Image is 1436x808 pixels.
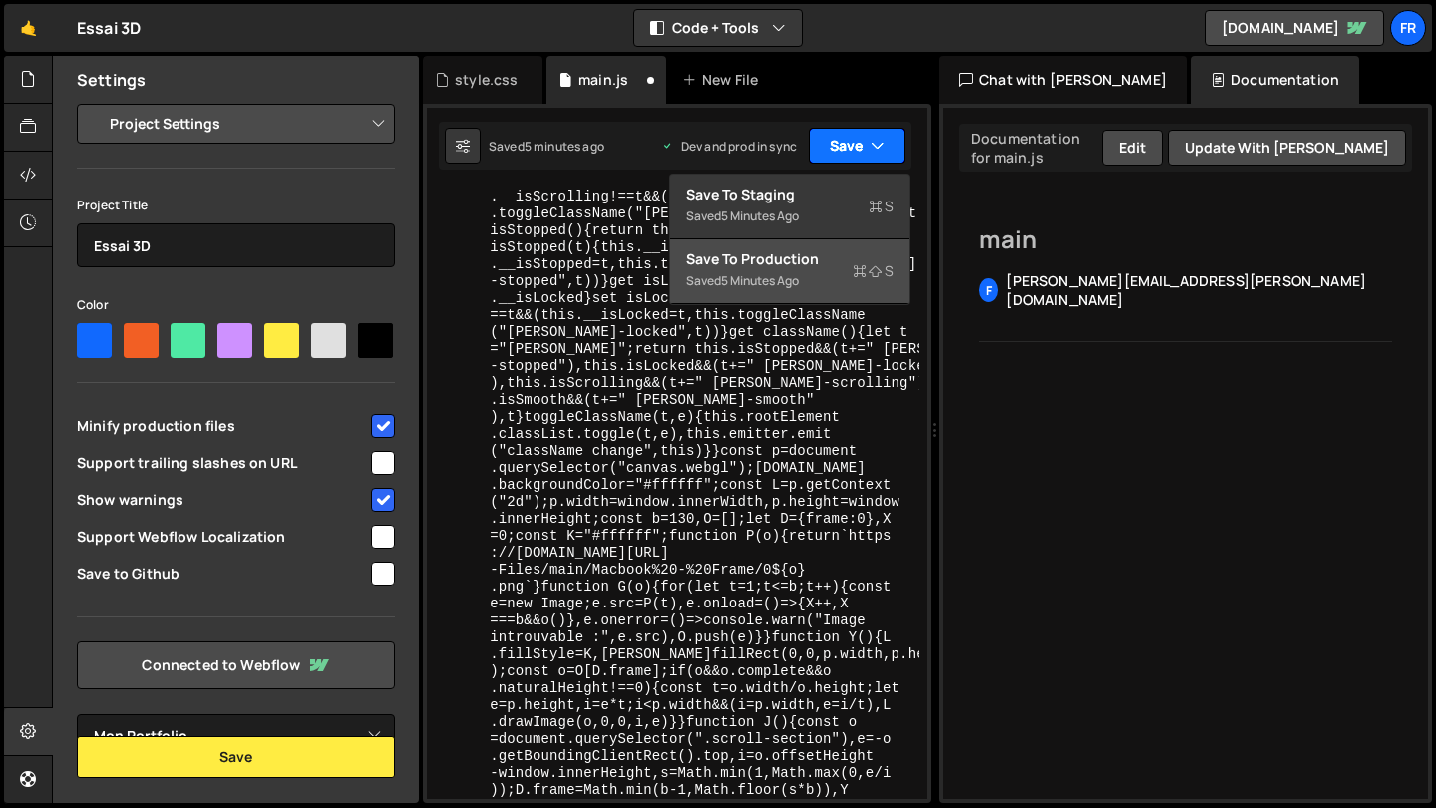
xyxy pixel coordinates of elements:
[77,641,395,689] a: Connected to Webflow
[1168,130,1406,166] button: Update with [PERSON_NAME]
[77,223,395,267] input: Project name
[489,138,604,155] div: Saved
[869,197,894,216] span: S
[1006,271,1366,309] span: [PERSON_NAME][EMAIL_ADDRESS][PERSON_NAME][DOMAIN_NAME]
[77,196,148,215] label: Project Title
[77,416,368,436] span: Minify production files
[670,175,909,239] button: Save to StagingS Saved5 minutes ago
[634,10,802,46] button: Code + Tools
[77,16,141,40] div: Essai 3D
[1102,130,1163,166] button: Edit
[77,490,368,510] span: Show warnings
[77,453,368,473] span: Support trailing slashes on URL
[77,564,368,584] span: Save to Github
[455,70,518,90] div: style.css
[682,70,766,90] div: New File
[4,4,53,52] a: 🤙
[686,204,894,228] div: Saved
[661,138,797,155] div: Dev and prod in sync
[721,272,799,289] div: 5 minutes ago
[77,736,395,778] button: Save
[1191,56,1359,104] div: Documentation
[939,56,1187,104] div: Chat with [PERSON_NAME]
[686,269,894,293] div: Saved
[686,185,894,204] div: Save to Staging
[809,128,905,164] button: Save
[853,261,894,281] span: S
[525,138,604,155] div: 5 minutes ago
[77,69,146,91] h2: Settings
[1390,10,1426,46] a: Fr
[670,239,909,304] button: Save to ProductionS Saved5 minutes ago
[578,70,628,90] div: main.js
[986,282,992,299] span: f
[1205,10,1384,46] a: [DOMAIN_NAME]
[77,295,109,315] label: Color
[686,249,894,269] div: Save to Production
[721,207,799,224] div: 5 minutes ago
[77,527,368,547] span: Support Webflow Localization
[965,129,1102,167] div: Documentation for main.js
[979,223,1392,255] h2: main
